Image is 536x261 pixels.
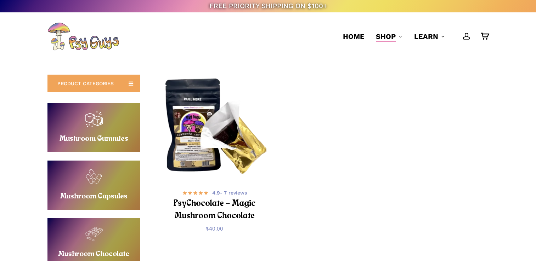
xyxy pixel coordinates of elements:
[376,32,396,41] span: Shop
[57,80,114,87] span: PRODUCT CATEGORIES
[343,31,365,41] a: Home
[171,197,258,223] h2: PsyChocolate – Magic Mushroom Chocolate
[163,76,266,180] a: PsyChocolate - Magic Mushroom Chocolate
[206,225,209,232] span: $
[212,190,220,196] b: 4.9
[47,75,140,92] a: PRODUCT CATEGORIES
[337,12,489,60] nav: Main Menu
[212,189,247,196] span: - 7 reviews
[163,76,266,180] img: Psy Guys mushroom chocolate bar packaging and unwrapped bar
[376,31,403,41] a: Shop
[414,31,445,41] a: Learn
[171,188,258,220] a: 4.9- 7 reviews PsyChocolate – Magic Mushroom Chocolate
[206,225,223,232] bdi: 40.00
[47,22,119,51] img: PsyGuys
[414,32,438,41] span: Learn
